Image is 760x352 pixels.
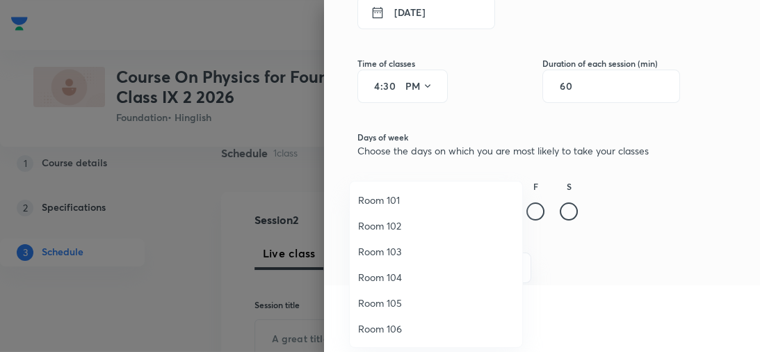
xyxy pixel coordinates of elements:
span: Room 105 [358,296,514,310]
span: Room 106 [358,321,514,336]
span: Room 102 [358,218,514,233]
span: Room 103 [358,244,514,259]
span: Room 101 [358,193,514,207]
span: Room 104 [358,270,514,285]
